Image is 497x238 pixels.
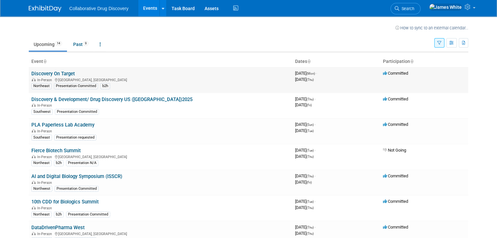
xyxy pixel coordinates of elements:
div: b2h [54,212,64,217]
span: (Thu) [306,155,314,158]
div: Presentation Committed [55,186,99,192]
span: Collaborative Drug Discovery [69,6,128,11]
span: In-Person [37,206,54,210]
div: Presentation N/A [66,160,98,166]
span: [DATE] [295,71,317,76]
a: Search [390,3,421,14]
span: (Mon) [306,72,315,75]
span: [DATE] [295,128,314,133]
div: b2h [54,160,64,166]
span: (Sun) [306,123,314,126]
span: 9 [83,41,89,46]
a: 10th CDD for Biologics Summit [31,199,99,205]
span: - [315,122,316,127]
div: [GEOGRAPHIC_DATA], [GEOGRAPHIC_DATA] [31,154,290,159]
span: [DATE] [295,77,314,82]
span: [DATE] [295,180,312,185]
img: In-Person Event [32,155,36,158]
span: - [315,225,316,230]
span: Search [399,6,414,11]
div: [GEOGRAPHIC_DATA], [GEOGRAPHIC_DATA] [31,77,290,82]
div: Southeast [31,135,52,141]
a: Sort by Participation Type [410,59,413,64]
a: How to sync to an external calendar... [395,25,468,30]
a: AI and Digital Biology Symposium (ISSCR) [31,173,122,179]
img: In-Person Event [32,206,36,209]
span: - [315,148,316,153]
span: [DATE] [295,173,316,178]
div: Presentation requested [54,135,96,141]
span: In-Person [37,232,54,236]
a: PLA Paperless Lab Academy [31,122,94,128]
span: (Fri) [306,103,312,107]
img: James White [429,4,462,11]
img: In-Person Event [32,129,36,132]
span: In-Person [37,155,54,159]
span: In-Person [37,181,54,185]
div: Northeast [31,83,52,89]
th: Dates [292,56,380,67]
div: b2h [100,83,110,89]
div: [GEOGRAPHIC_DATA], [GEOGRAPHIC_DATA] [31,231,290,236]
span: (Thu) [306,174,314,178]
span: (Tue) [306,149,314,152]
span: (Tue) [306,200,314,203]
span: In-Person [37,129,54,133]
img: In-Person Event [32,232,36,235]
div: Northeast [31,212,52,217]
span: [DATE] [295,97,316,101]
span: In-Person [37,103,54,108]
span: In-Person [37,78,54,82]
img: ExhibitDay [29,6,61,12]
span: - [315,199,316,204]
span: [DATE] [295,122,316,127]
span: Committed [383,122,408,127]
span: (Thu) [306,232,314,235]
span: Committed [383,173,408,178]
span: 14 [55,41,62,46]
span: Committed [383,71,408,76]
span: [DATE] [295,154,314,159]
span: (Thu) [306,78,314,82]
div: Presentation Committed [66,212,110,217]
span: [DATE] [295,199,316,204]
a: Sort by Start Date [307,59,310,64]
span: - [315,97,316,101]
span: [DATE] [295,225,316,230]
a: Discovery & Development/ Drug Discovery US ([GEOGRAPHIC_DATA])2025 [31,97,192,102]
th: Participation [380,56,468,67]
span: Committed [383,97,408,101]
a: Past9 [68,38,93,51]
img: In-Person Event [32,103,36,107]
span: Not Going [383,148,406,153]
span: Committed [383,199,408,204]
span: (Thu) [306,206,314,210]
div: Presentation Committed [55,109,99,115]
img: In-Person Event [32,78,36,81]
span: Committed [383,225,408,230]
span: - [316,71,317,76]
img: In-Person Event [32,181,36,184]
span: (Thu) [306,226,314,229]
a: Sort by Event Name [43,59,46,64]
span: (Thu) [306,97,314,101]
div: Northeast [31,160,52,166]
a: DataDrivenPharma West [31,225,85,231]
div: Presentation Committed [54,83,98,89]
span: (Fri) [306,181,312,184]
span: [DATE] [295,148,316,153]
span: (Tue) [306,129,314,133]
a: Fierce Biotech Summit [31,148,81,154]
a: Discovery On Target [31,71,75,77]
a: Upcoming14 [29,38,67,51]
div: Northwest [31,186,52,192]
span: [DATE] [295,102,312,107]
th: Event [29,56,292,67]
span: - [315,173,316,178]
div: Southwest [31,109,53,115]
span: [DATE] [295,231,314,236]
span: [DATE] [295,205,314,210]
